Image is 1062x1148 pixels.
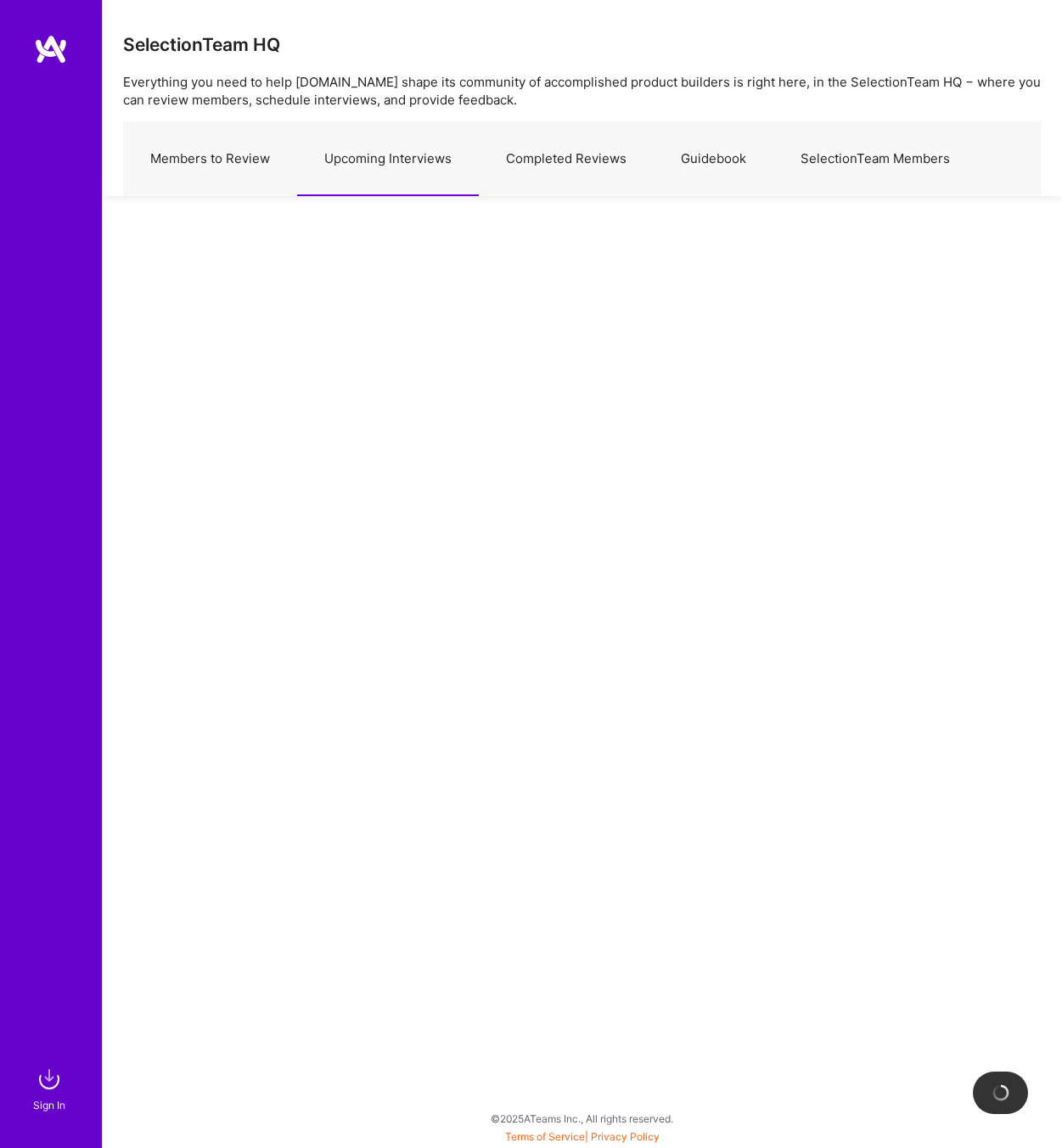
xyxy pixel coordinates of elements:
[32,1062,66,1096] img: sign in
[989,1081,1013,1105] img: loading
[479,122,654,196] a: Completed Reviews
[123,73,1042,109] p: Everything you need to help [DOMAIN_NAME] shape its community of accomplished product builders is...
[123,122,297,196] a: Members to Review
[654,122,773,196] a: Guidebook
[36,1062,66,1114] a: sign inSign In
[591,1130,660,1143] a: Privacy Policy
[34,34,68,65] img: logo
[297,122,479,196] a: Upcoming Interviews
[505,1130,660,1143] span: |
[33,1096,65,1114] div: Sign In
[505,1130,585,1143] a: Terms of Service
[123,34,280,55] h3: SelectionTeam HQ
[102,1097,1062,1140] div: © 2025 ATeams Inc., All rights reserved.
[773,122,977,196] a: SelectionTeam Members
